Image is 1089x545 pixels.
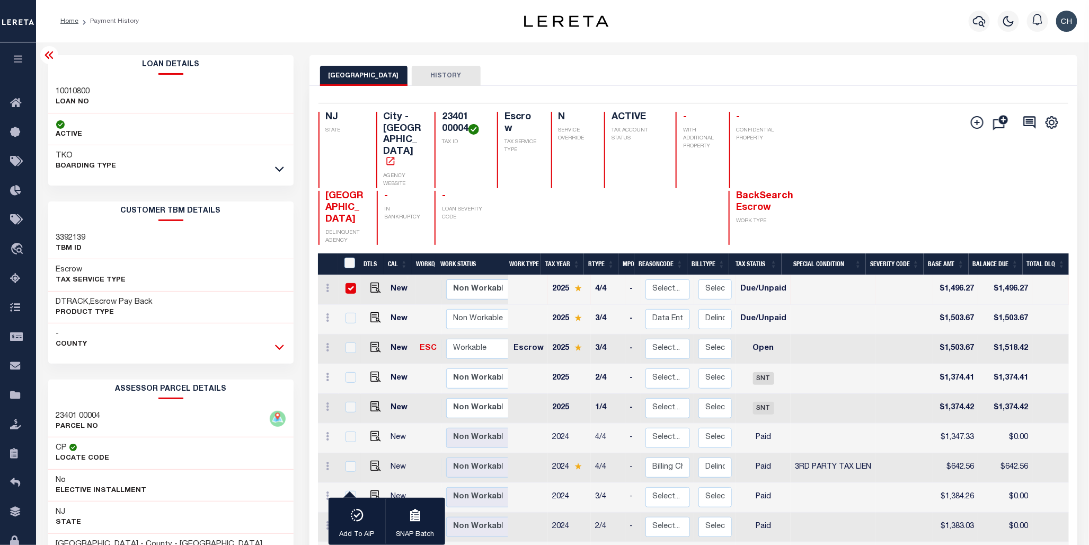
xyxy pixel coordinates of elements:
[978,275,1032,305] td: $1,496.27
[48,55,294,75] h2: Loan Details
[625,483,641,513] td: -
[56,307,153,318] p: Product Type
[574,344,582,351] img: Star.svg
[420,345,437,352] a: ESC
[574,314,582,321] img: Star.svg
[326,127,364,135] p: STATE
[56,233,86,243] h3: 3392139
[442,191,446,201] span: -
[933,483,978,513] td: $1,384.26
[736,275,791,305] td: Due/Unpaid
[625,364,641,394] td: -
[56,339,87,350] p: County
[591,305,625,335] td: 3/4
[386,424,415,453] td: New
[978,483,1032,513] td: $0.00
[548,513,591,542] td: 2024
[591,394,625,424] td: 1/4
[504,112,538,135] h4: Escrow
[541,253,584,275] th: Tax Year: activate to sort column ascending
[591,335,625,364] td: 3/4
[969,253,1023,275] th: Balance Due: activate to sort column ascending
[612,127,663,143] p: TAX ACCOUNT STATUS
[559,112,592,124] h4: N
[924,253,969,275] th: Base Amt: activate to sort column ascending
[782,253,866,275] th: Special Condition: activate to sort column ascending
[320,66,408,86] button: [GEOGRAPHIC_DATA]
[574,285,582,292] img: Star.svg
[978,394,1032,424] td: $1,374.42
[591,513,625,542] td: 2/4
[548,275,591,305] td: 2025
[736,424,791,453] td: Paid
[933,335,978,364] td: $1,503.67
[56,329,87,339] h3: -
[386,364,415,394] td: New
[384,112,422,169] h4: City - [GEOGRAPHIC_DATA]
[559,127,592,143] p: SERVICE OVERRIDE
[548,305,591,335] td: 2025
[442,112,484,135] h4: 23401 00004
[933,275,978,305] td: $1,496.27
[978,364,1032,394] td: $1,374.41
[548,483,591,513] td: 2024
[625,275,641,305] td: -
[978,335,1032,364] td: $1,518.42
[591,364,625,394] td: 2/4
[524,15,609,27] img: logo-dark.svg
[56,86,90,97] h3: 10010800
[412,253,436,275] th: WorkQ
[56,97,90,108] p: LOAN NO
[736,513,791,542] td: Paid
[933,364,978,394] td: $1,374.41
[548,394,591,424] td: 2025
[386,453,415,483] td: New
[56,517,82,528] p: State
[978,424,1032,453] td: $0.00
[56,243,86,254] p: TBM ID
[933,424,978,453] td: $1,347.33
[396,530,435,540] p: SNAP Batch
[729,253,781,275] th: Tax Status: activate to sort column ascending
[625,513,641,542] td: -
[625,424,641,453] td: -
[978,513,1032,542] td: $0.00
[384,191,388,201] span: -
[78,16,139,26] li: Payment History
[56,507,82,517] h3: NJ
[933,453,978,483] td: $642.56
[687,253,729,275] th: BillType: activate to sort column ascending
[56,475,66,486] h3: No
[1023,253,1069,275] th: Total DLQ: activate to sort column ascending
[753,372,774,385] span: SNT
[10,243,27,257] i: travel_explore
[625,453,641,483] td: -
[326,112,364,124] h4: NJ
[978,305,1032,335] td: $1,503.67
[56,161,117,172] p: BOARDING TYPE
[591,453,625,483] td: 4/4
[56,275,126,286] p: Tax Service Type
[753,402,774,415] span: SNT
[506,253,542,275] th: Work Type
[933,394,978,424] td: $1,374.42
[468,124,479,135] img: check-icon-green.svg
[386,483,415,513] td: New
[384,253,412,275] th: CAL: activate to sort column ascending
[625,394,641,424] td: -
[591,424,625,453] td: 4/4
[56,411,101,421] h3: 23401 00004
[442,138,484,146] p: TAX ID
[634,253,687,275] th: ReasonCode: activate to sort column ascending
[591,275,625,305] td: 4/4
[584,253,618,275] th: RType: activate to sort column ascending
[625,335,641,364] td: -
[60,18,78,24] a: Home
[56,129,83,140] p: ACTIVE
[866,253,924,275] th: Severity Code: activate to sort column ascending
[412,66,481,86] button: HISTORY
[612,112,663,124] h4: ACTIVE
[548,453,591,483] td: 2024
[618,253,634,275] th: MPO
[683,127,716,151] p: WITH ADDITIONAL PROPERTY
